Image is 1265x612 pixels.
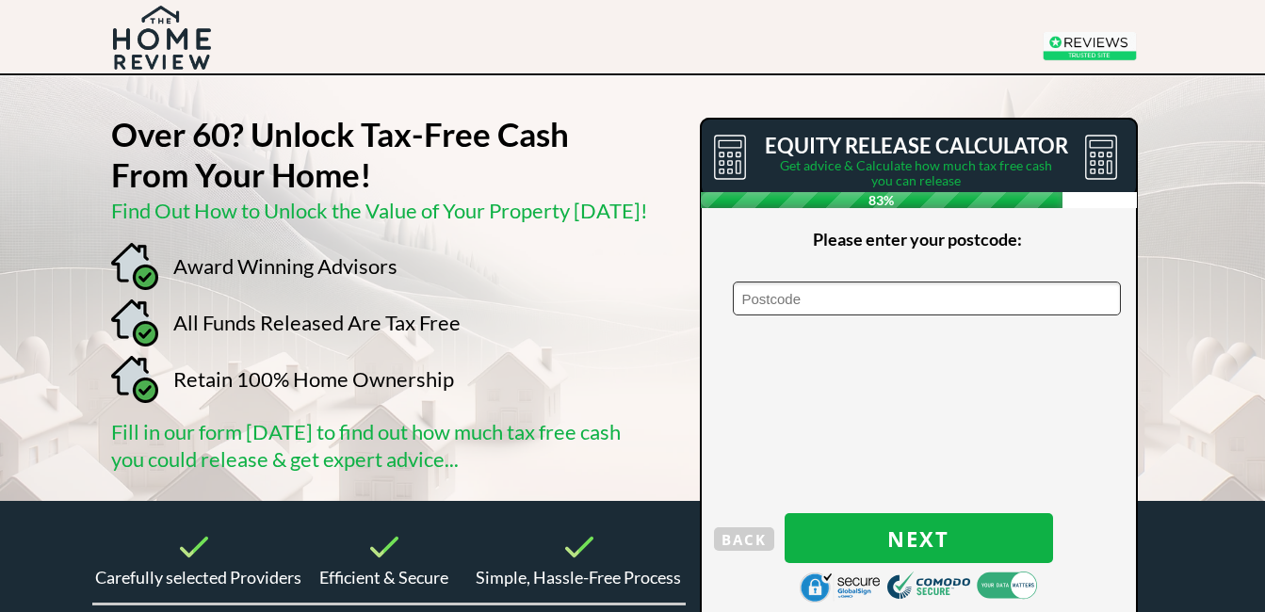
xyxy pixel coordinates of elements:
span: EQUITY RELEASE CALCULATOR [765,133,1068,158]
input: Postcode [733,282,1121,315]
span: Get advice & Calculate how much tax free cash you can release [780,157,1052,188]
span: Efficient & Secure [319,567,448,588]
span: Find Out How to Unlock the Value of Your Property [DATE]! [111,198,648,223]
span: BACK [714,527,774,552]
span: Simple, Hassle-Free Process [476,567,681,588]
span: Please enter your postcode: [813,229,1022,250]
span: Next [785,526,1053,551]
button: Next [785,513,1053,563]
span: Fill in our form [DATE] to find out how much tax free cash you could release & get expert advice... [111,419,621,472]
span: 83% [701,192,1062,208]
span: Carefully selected Providers [95,567,301,588]
span: All Funds Released Are Tax Free [173,310,461,335]
button: BACK [714,527,774,551]
span: Award Winning Advisors [173,253,397,279]
span: Retain 100% Home Ownership [173,366,454,392]
strong: Over 60? Unlock Tax-Free Cash From Your Home! [111,114,569,194]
